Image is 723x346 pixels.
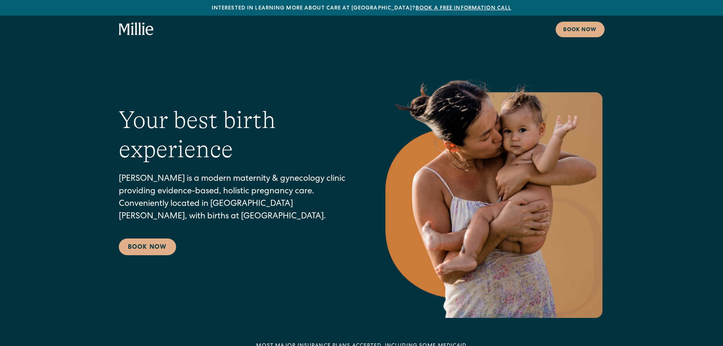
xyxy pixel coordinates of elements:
[556,22,605,37] a: Book now
[383,67,605,318] img: Mother holding and kissing her baby on the cheek.
[416,6,511,11] a: Book a free information call
[119,106,353,164] h1: Your best birth experience
[119,22,154,36] a: home
[119,173,353,223] p: [PERSON_NAME] is a modern maternity & gynecology clinic providing evidence-based, holistic pregna...
[563,26,597,34] div: Book now
[119,239,176,255] a: Book Now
